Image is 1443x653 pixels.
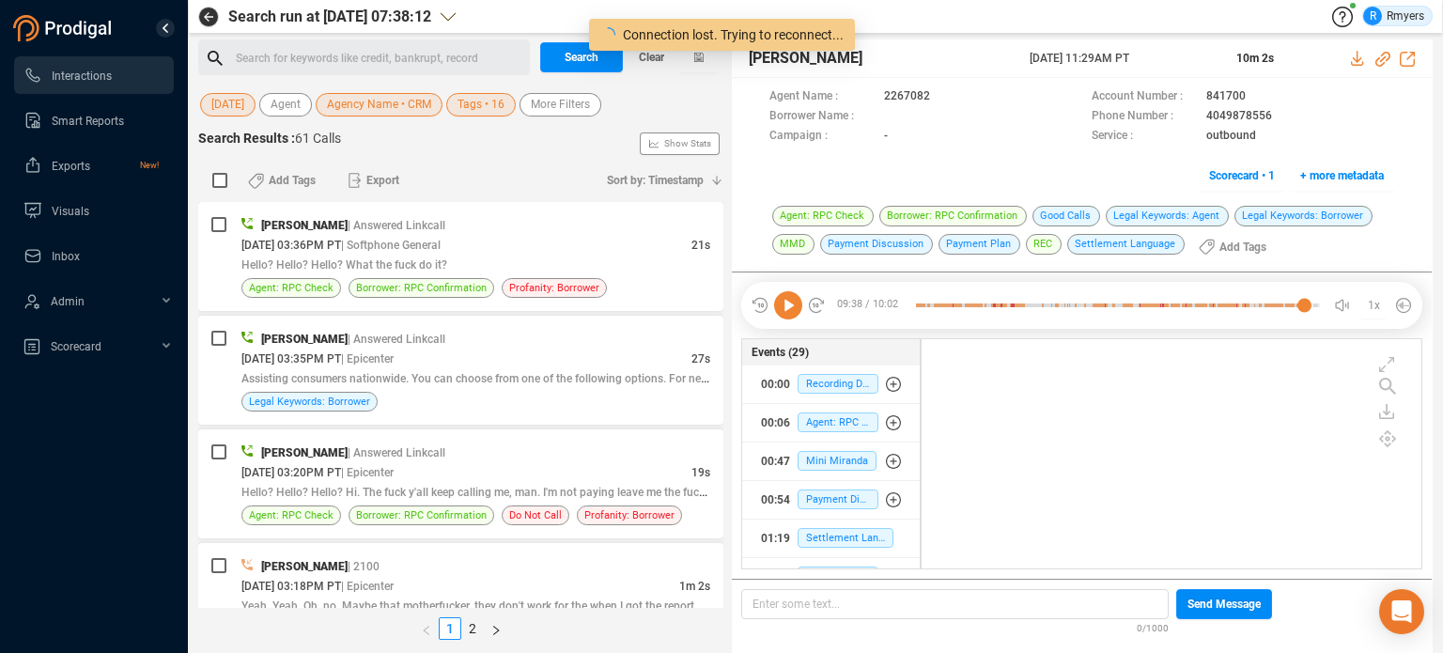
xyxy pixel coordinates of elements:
span: More Filters [531,93,590,117]
span: | Softphone General [341,239,441,252]
div: 01:19 [761,523,790,553]
li: Inbox [14,237,174,274]
span: Payment Discussion [798,490,878,509]
span: [DATE] 03:35PM PT [241,352,341,365]
a: Inbox [23,237,159,274]
button: More Filters [520,93,601,117]
button: Add Tags [1187,232,1278,262]
span: New! [140,147,159,184]
button: 00:47Mini Miranda [742,443,920,480]
span: REC [1026,234,1062,255]
span: Sort by: Timestamp [607,165,704,195]
span: 2267082 [884,87,930,107]
button: Export [336,165,411,195]
span: Agent: RPC Check [249,506,334,524]
span: 10m 2s [1236,52,1274,65]
div: 00:47 [761,446,790,476]
span: Settlement Language [1067,234,1185,255]
span: Agency Name • CRM [327,93,431,117]
span: Scorecard [51,340,101,353]
div: [PERSON_NAME]| Answered Linkcall[DATE] 03:36PM PT| Softphone General21sHello? Hello? Hello? What ... [198,202,723,311]
span: [PERSON_NAME] [261,333,348,346]
span: Yeah. Yeah. Oh, no. Maybe that motherfucker, they don't work for the when I got the report. No. You [241,598,740,613]
button: 00:06Agent: RPC Check [742,404,920,442]
span: 27s [691,352,710,365]
a: 2 [462,618,483,639]
span: Events (29) [752,344,809,361]
span: Legal Keywords: Borrower [249,393,370,411]
li: Next Page [484,617,508,640]
a: Interactions [23,56,159,94]
span: Assisting consumers nationwide. You can choose from one of the following options. For new clients, p [241,370,757,385]
button: Sort by: Timestamp [596,165,723,195]
span: Profanity: Borrower [509,279,599,297]
div: grid [931,344,1421,567]
div: 00:00 [761,369,790,399]
a: Smart Reports [23,101,159,139]
span: Phone Number : [1092,107,1197,127]
span: loading [597,24,617,44]
span: Scorecard • 1 [1209,161,1275,191]
span: Service : [1092,127,1197,147]
span: outbound [1206,127,1256,147]
a: 1 [440,618,460,639]
span: 61 Calls [295,131,341,146]
li: 2 [461,617,484,640]
button: Agency Name • CRM [316,93,442,117]
span: R [1370,7,1376,25]
span: 09:38 / 10:02 [826,291,916,319]
button: Add Tags [237,165,327,195]
span: Inbox [52,250,80,263]
span: 21s [691,239,710,252]
span: Send Message [1187,589,1261,619]
a: ExportsNew! [23,147,159,184]
span: Agent: RPC Check [249,279,334,297]
span: 19s [691,466,710,479]
span: MMD [772,234,815,255]
span: [DATE] 03:20PM PT [241,466,341,479]
span: | 2100 [348,560,380,573]
span: Add Tags [1219,232,1266,262]
span: Search [565,42,598,72]
span: Agent: RPC Check [798,412,878,432]
span: 841700 [1206,87,1246,107]
li: Interactions [14,56,174,94]
span: Clear [639,42,664,72]
span: Hello? Hello? Hello? Hi. The fuck y'all keep calling me, man. I'm not paying leave me the fuck alone [241,484,736,499]
div: 00:06 [761,408,790,438]
span: Settlement Language [798,528,893,548]
span: [PERSON_NAME] [261,446,348,459]
button: Show Stats [640,132,720,155]
span: Profanity: Borrower [584,506,675,524]
span: | Answered Linkcall [348,333,445,346]
button: Scorecard • 1 [1199,161,1285,191]
span: Payment Plan [798,567,878,586]
div: [PERSON_NAME]| Answered Linkcall[DATE] 03:20PM PT| Epicenter19sHello? Hello? Hello? Hi. The fuck ... [198,429,723,538]
span: | Answered Linkcall [348,446,445,459]
li: Visuals [14,192,174,229]
span: Smart Reports [52,115,124,128]
span: 1m 2s [679,580,710,593]
span: Borrower: RPC Confirmation [356,506,487,524]
span: Campaign : [769,127,875,147]
button: Agent [259,93,312,117]
div: 01:21 [761,562,790,592]
span: Agent Name : [769,87,875,107]
li: Exports [14,147,174,184]
button: 00:00Recording Disclosure [742,365,920,403]
span: Borrower: RPC Confirmation [879,206,1027,226]
span: left [421,625,432,636]
button: Send Message [1176,589,1272,619]
div: Rmyers [1363,7,1424,25]
button: Tags • 16 [446,93,516,117]
a: Visuals [23,192,159,229]
span: Borrower Name : [769,107,875,127]
span: Payment Plan [939,234,1020,255]
span: Add Tags [269,165,316,195]
span: Payment Discussion [820,234,933,255]
div: [PERSON_NAME]| 2100[DATE] 03:18PM PT| Epicenter1m 2sYeah. Yeah. Oh, no. Maybe that motherfucker, ... [198,543,723,652]
button: Clear [623,42,679,72]
span: Recording Disclosure [798,374,878,394]
span: Mini Miranda [798,451,877,471]
span: Do Not Call [509,506,562,524]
